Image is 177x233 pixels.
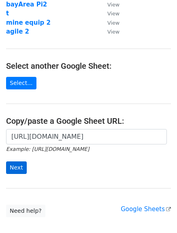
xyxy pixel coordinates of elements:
[99,1,119,8] a: View
[107,11,119,17] small: View
[107,29,119,35] small: View
[99,19,119,26] a: View
[6,116,171,126] h4: Copy/paste a Google Sheet URL:
[107,2,119,8] small: View
[121,205,171,213] a: Google Sheets
[6,161,27,174] input: Next
[6,146,89,152] small: Example: [URL][DOMAIN_NAME]
[6,1,47,8] a: bayArea Pi2
[6,77,36,89] a: Select...
[107,20,119,26] small: View
[6,61,171,71] h4: Select another Google Sheet:
[6,19,51,26] a: mine equip 2
[6,28,29,35] a: agile 2
[99,10,119,17] a: View
[6,10,9,17] a: t
[136,194,177,233] iframe: Chat Widget
[6,129,167,144] input: Paste your Google Sheet URL here
[6,205,45,217] a: Need help?
[99,28,119,35] a: View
